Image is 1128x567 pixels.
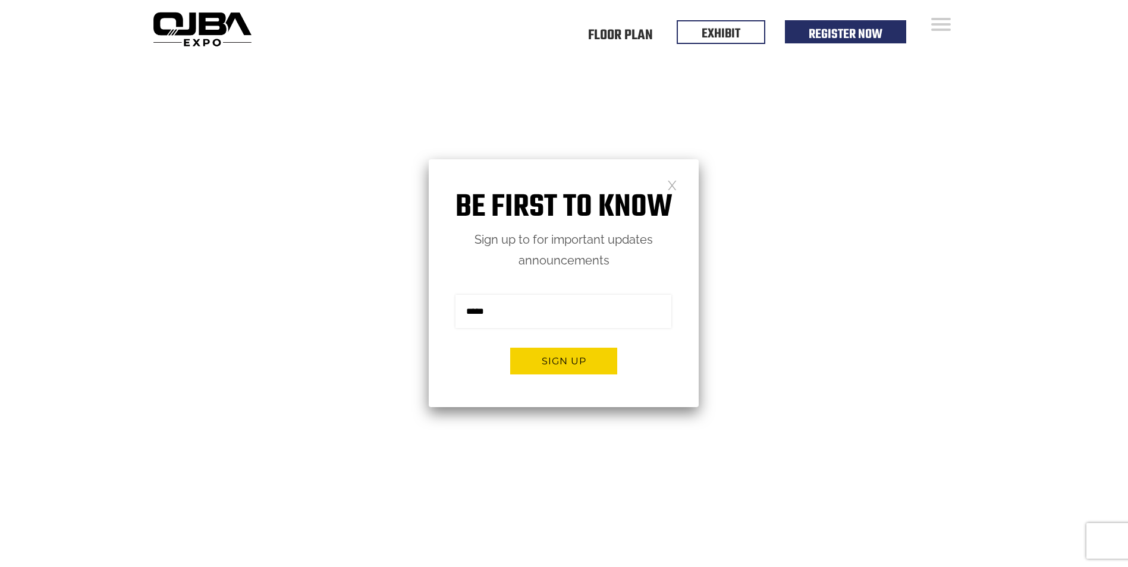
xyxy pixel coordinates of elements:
p: Sign up to for important updates announcements [429,229,699,271]
a: EXHIBIT [702,24,740,44]
button: Sign up [510,348,617,374]
a: Register Now [809,24,882,45]
h1: Be first to know [429,189,699,226]
a: Close [667,179,677,190]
